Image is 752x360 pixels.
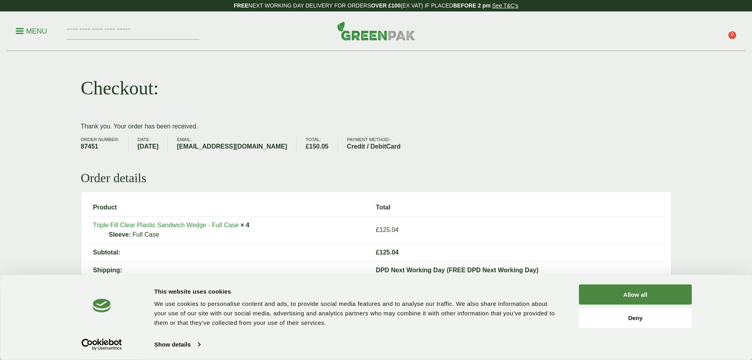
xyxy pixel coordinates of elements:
th: Total [371,199,664,216]
th: Product [88,199,371,216]
strong: Sleeve: [109,230,131,239]
bdi: 125.04 [376,226,399,233]
li: Date: [137,138,168,151]
li: Email: [177,138,296,151]
span: £ [306,143,309,150]
h1: Checkout: [81,77,159,100]
span: 125.04 [376,249,399,256]
strong: FREE [234,2,248,9]
strong: × 4 [240,222,249,228]
a: Show details [154,339,200,351]
a: See T&C's [492,2,518,9]
th: Subtotal: [88,244,371,261]
a: Triple Fill Clear Plastic Sandwich Wedge - Full Case [93,222,239,228]
a: Menu [16,26,47,34]
th: Shipping: [88,262,371,279]
li: Total: [306,138,338,151]
p: Full Case [109,230,366,239]
span: 0 [728,31,736,39]
a: Usercentrics Cookiebot - opens in a new window [67,339,136,351]
strong: [DATE] [137,142,158,151]
div: This website uses cookies [154,286,561,296]
strong: OVER £100 [371,2,401,9]
img: GreenPak Supplies [337,21,415,40]
li: Payment method: [347,138,410,151]
strong: BEFORE 2 pm [453,2,491,9]
strong: 87451 [81,142,119,151]
strong: Credit / DebitCard [347,142,401,151]
button: Allow all [579,285,692,305]
strong: [EMAIL_ADDRESS][DOMAIN_NAME] [177,142,287,151]
div: We use cookies to personalise content and ads, to provide social media features and to analyse ou... [154,299,561,328]
img: logo [93,299,111,313]
bdi: 150.05 [306,143,328,150]
span: £ [376,226,379,233]
p: Menu [16,26,47,36]
h2: Order details [81,170,671,185]
li: Order number: [81,138,129,151]
span: £ [376,249,379,256]
p: Thank you. Your order has been received. [81,122,671,131]
button: Deny [579,307,692,328]
td: DPD Next Working Day (FREE DPD Next Working Day) [371,262,664,279]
